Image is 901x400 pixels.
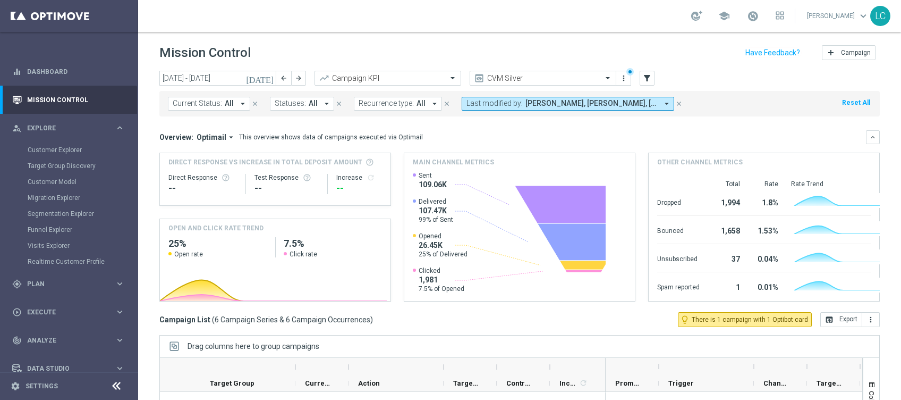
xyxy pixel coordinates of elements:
[367,173,375,182] i: refresh
[239,132,423,142] div: This overview shows data of campaigns executed via Optimail
[12,86,125,114] div: Mission Control
[305,379,330,387] span: Current Status
[820,315,880,323] multiple-options-button: Export to CSV
[246,73,275,83] i: [DATE]
[168,182,237,195] div: --
[680,315,690,324] i: lightbulb_outline
[763,379,789,387] span: Channel
[12,67,22,77] i: equalizer
[678,312,812,327] button: lightbulb_outline There is 1 campaign with 1 Optibot card
[419,206,453,215] span: 107.47K
[619,74,628,82] i: more_vert
[115,279,125,289] i: keyboard_arrow_right
[12,279,115,289] div: Plan
[579,379,588,387] i: refresh
[825,315,834,324] i: open_in_browser
[254,182,318,195] div: --
[27,125,115,131] span: Explore
[28,146,110,154] a: Customer Explorer
[419,275,464,285] span: 1,981
[12,336,125,345] button: track_changes Analyze keyboard_arrow_right
[12,68,125,76] button: equalizer Dashboard
[12,279,22,289] i: gps_fixed
[336,182,382,195] div: --
[640,71,654,86] button: filter_alt
[215,315,370,324] span: 6 Campaign Series & 6 Campaign Occurrences
[453,379,479,387] span: Targeted Customers
[416,99,426,108] span: All
[419,285,464,293] span: 7.5% of Opened
[159,315,373,324] h3: Campaign List
[226,132,236,142] i: arrow_drop_down
[419,266,464,275] span: Clicked
[866,130,880,144] button: keyboard_arrow_down
[275,99,306,108] span: Statuses:
[25,383,58,389] a: Settings
[168,223,263,233] h4: OPEN AND CLICK RATE TREND
[462,97,674,111] button: Last modified by: [PERSON_NAME], [PERSON_NAME], [PERSON_NAME], [PERSON_NAME], [PERSON_NAME], [PER...
[354,97,442,111] button: Recurrence type: All arrow_drop_down
[290,250,317,259] span: Click rate
[820,312,862,327] button: open_in_browser Export
[28,257,110,266] a: Realtime Customer Profile
[28,178,110,186] a: Customer Model
[806,8,870,24] a: [PERSON_NAME]keyboard_arrow_down
[525,99,658,108] span: [PERSON_NAME], [PERSON_NAME], [PERSON_NAME], [PERSON_NAME], [PERSON_NAME], [PERSON_NAME], [PERSON...
[250,98,260,110] button: close
[506,379,532,387] span: Control Customers
[869,134,877,141] i: keyboard_arrow_down
[12,307,22,317] i: play_circle_outline
[28,241,110,250] a: Visits Explorer
[27,337,115,344] span: Analyze
[12,308,125,316] div: play_circle_outline Execute keyboard_arrow_right
[28,206,137,222] div: Segmentation Explorer
[12,364,115,373] div: Data Studio
[174,250,203,259] span: Open rate
[188,342,319,351] div: Row Groups
[657,221,700,238] div: Bounced
[618,72,629,85] button: more_vert
[27,365,115,372] span: Data Studio
[115,363,125,373] i: keyboard_arrow_right
[159,71,276,86] input: Select date range
[662,99,671,109] i: arrow_drop_down
[28,238,137,254] div: Visits Explorer
[188,342,319,351] span: Drag columns here to group campaigns
[419,180,447,189] span: 109.06K
[12,57,125,86] div: Dashboard
[28,158,137,174] div: Target Group Discovery
[173,99,222,108] span: Current Status:
[244,71,276,87] button: [DATE]
[12,280,125,288] button: gps_fixed Plan keyboard_arrow_right
[822,45,875,60] button: add Campaign
[657,249,700,266] div: Unsubscribed
[430,99,439,109] i: arrow_drop_down
[28,254,137,270] div: Realtime Customer Profile
[753,278,778,295] div: 0.01%
[11,381,20,391] i: settings
[745,49,800,56] input: Have Feedback?
[12,307,115,317] div: Execute
[168,157,362,167] span: Direct Response VS Increase In Total Deposit Amount
[27,309,115,315] span: Execute
[413,157,494,167] h4: Main channel metrics
[577,377,588,389] span: Calculate column
[753,193,778,210] div: 1.8%
[28,142,137,158] div: Customer Explorer
[753,180,778,188] div: Rate
[284,237,382,250] h2: 7.5%
[675,100,683,107] i: close
[753,221,778,238] div: 1.53%
[12,336,115,345] div: Analyze
[225,99,234,108] span: All
[862,312,880,327] button: more_vert
[419,232,467,240] span: Opened
[27,57,125,86] a: Dashboard
[442,98,452,110] button: close
[866,315,875,324] i: more_vert
[559,379,577,387] span: Increase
